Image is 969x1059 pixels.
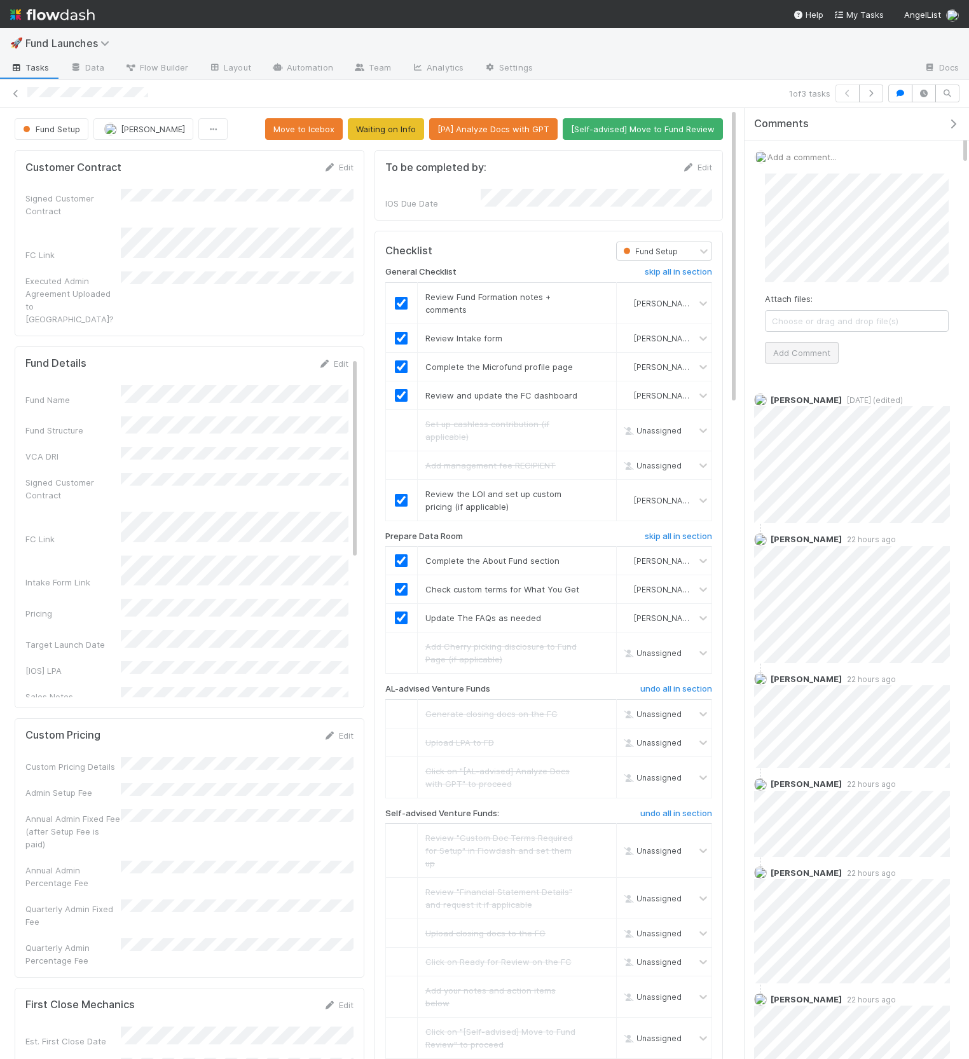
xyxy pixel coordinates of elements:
[771,868,842,878] span: [PERSON_NAME]
[634,362,696,371] span: [PERSON_NAME]
[634,495,696,505] span: [PERSON_NAME]
[10,38,23,48] span: 🚀
[15,118,88,140] button: Fund Setup
[425,419,549,442] span: Set up cashless contribution (if applicable)
[914,58,969,79] a: Docs
[25,275,121,325] div: Executed Admin Agreement Uploaded to [GEOGRAPHIC_DATA]?
[429,118,558,140] button: [PA] Analyze Docs with GPT
[319,359,348,369] a: Edit
[425,556,560,566] span: Complete the About Fund section
[474,58,543,79] a: Settings
[25,533,121,545] div: FC Link
[25,664,121,677] div: [IOS] LPA
[682,162,712,172] a: Edit
[621,929,682,938] span: Unassigned
[754,778,767,791] img: avatar_892eb56c-5b5a-46db-bf0b-2a9023d0e8f8.png
[121,124,185,134] span: [PERSON_NAME]
[645,267,712,277] h6: skip all in section
[25,576,121,589] div: Intake Form Link
[425,985,556,1008] span: Add your notes and action items below
[842,395,903,405] span: [DATE] (edited)
[25,1035,121,1048] div: Est. First Close Date
[25,393,121,406] div: Fund Name
[261,58,343,79] a: Automation
[25,424,121,437] div: Fund Structure
[842,868,896,878] span: 22 hours ago
[946,9,959,22] img: avatar_04f2f553-352a-453f-b9fb-c6074dc60769.png
[771,994,842,1004] span: [PERSON_NAME]
[425,613,541,623] span: Update The FAQs as needed
[104,123,117,135] img: avatar_04f2f553-352a-453f-b9fb-c6074dc60769.png
[754,993,767,1006] img: avatar_04f2f553-352a-453f-b9fb-c6074dc60769.png
[425,584,579,594] span: Check custom terms for What You Get
[621,460,682,470] span: Unassigned
[25,249,121,261] div: FC Link
[25,450,121,463] div: VCA DRI
[621,1034,682,1043] span: Unassigned
[771,674,842,684] span: [PERSON_NAME]
[621,648,682,658] span: Unassigned
[640,809,712,824] a: undo all in section
[425,362,573,372] span: Complete the Microfund profile page
[385,809,499,819] h6: Self-advised Venture Funds:
[324,162,354,172] a: Edit
[634,298,696,308] span: [PERSON_NAME]
[621,992,682,1002] span: Unassigned
[25,690,121,703] div: Sales Notes
[771,395,842,405] span: [PERSON_NAME]
[114,58,198,79] a: Flow Builder
[425,928,546,938] span: Upload closing docs to the FC
[25,37,116,50] span: Fund Launches
[622,584,632,594] img: avatar_04f2f553-352a-453f-b9fb-c6074dc60769.png
[622,333,632,343] img: avatar_04f2f553-352a-453f-b9fb-c6074dc60769.png
[640,809,712,819] h6: undo all in section
[622,298,632,308] img: avatar_04f2f553-352a-453f-b9fb-c6074dc60769.png
[621,773,682,782] span: Unassigned
[25,638,121,651] div: Target Launch Date
[425,737,494,748] span: Upload LPA to FD
[622,613,632,623] img: avatar_04f2f553-352a-453f-b9fb-c6074dc60769.png
[754,866,767,879] img: avatar_f2899df2-d2b9-483b-a052-ca3b1db2e5e2.png
[754,118,809,130] span: Comments
[622,556,632,566] img: avatar_04f2f553-352a-453f-b9fb-c6074dc60769.png
[25,607,121,620] div: Pricing
[621,846,682,856] span: Unassigned
[25,476,121,502] div: Signed Customer Contract
[622,362,632,372] img: avatar_04f2f553-352a-453f-b9fb-c6074dc60769.png
[645,531,712,547] a: skip all in section
[385,245,432,257] h5: Checklist
[25,812,121,851] div: Annual Admin Fixed Fee (after Setup Fee is paid)
[343,58,401,79] a: Team
[425,292,551,315] span: Review Fund Formation notes + comments
[767,152,836,162] span: Add a comment...
[25,903,121,928] div: Quarterly Admin Fixed Fee
[640,684,712,694] h6: undo all in section
[425,460,556,470] span: Add management fee RECIPIENT
[425,766,570,789] span: Click on "[AL-advised] Analyze Docs with GPT" to proceed
[25,357,86,370] h5: Fund Details
[385,197,481,210] div: IOS Due Date
[324,730,354,741] a: Edit
[385,684,490,694] h6: AL-advised Venture Funds
[25,786,121,799] div: Admin Setup Fee
[789,87,830,100] span: 1 of 3 tasks
[425,709,558,719] span: Generate closing docs on the FC
[842,535,896,544] span: 22 hours ago
[348,118,424,140] button: Waiting on Info
[25,161,121,174] h5: Customer Contract
[10,61,50,74] span: Tasks
[754,673,767,685] img: avatar_f2899df2-d2b9-483b-a052-ca3b1db2e5e2.png
[25,192,121,217] div: Signed Customer Contract
[125,61,188,74] span: Flow Builder
[834,10,884,20] span: My Tasks
[640,684,712,699] a: undo all in section
[622,495,632,505] img: avatar_04f2f553-352a-453f-b9fb-c6074dc60769.png
[198,58,261,79] a: Layout
[563,118,723,140] button: [Self-advised] Move to Fund Review
[755,151,767,163] img: avatar_04f2f553-352a-453f-b9fb-c6074dc60769.png
[842,995,896,1004] span: 22 hours ago
[20,124,80,134] span: Fund Setup
[634,585,696,594] span: [PERSON_NAME]
[771,534,842,544] span: [PERSON_NAME]
[621,247,678,256] span: Fund Setup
